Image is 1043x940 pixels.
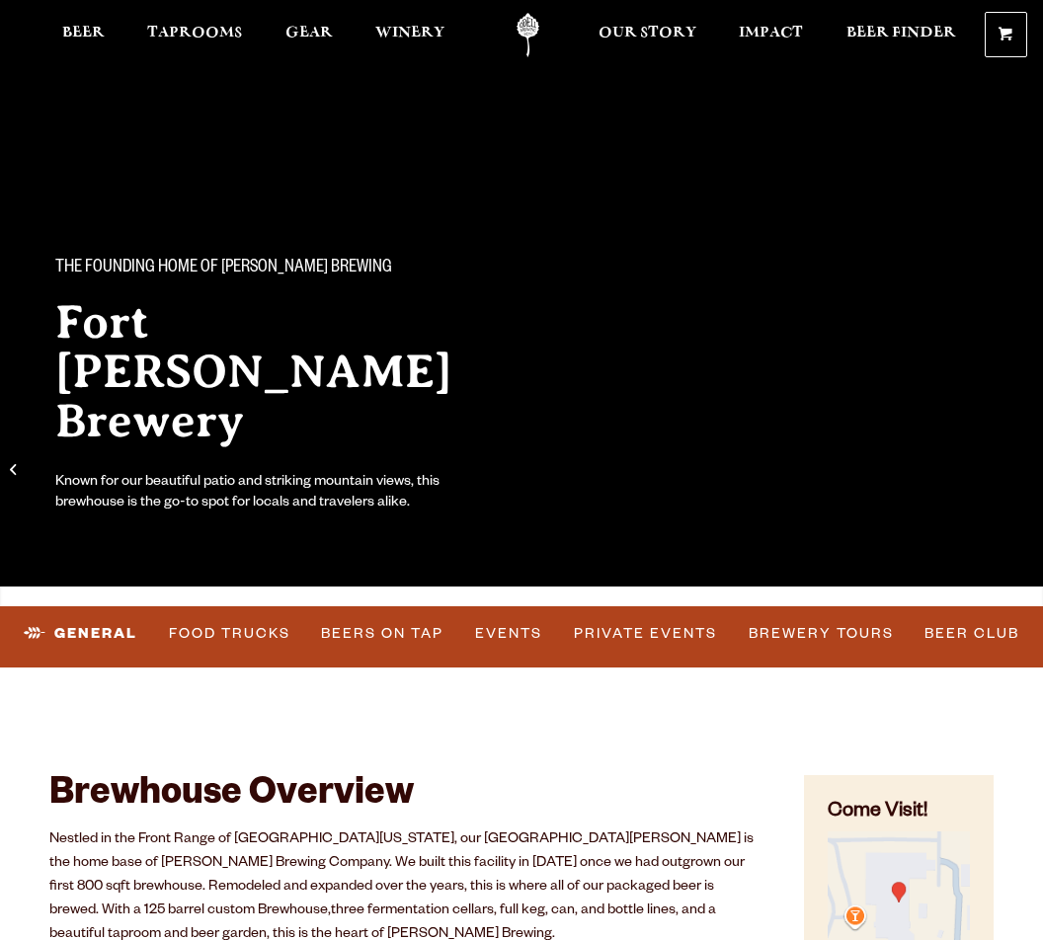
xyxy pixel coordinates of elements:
a: Winery [362,13,457,57]
a: Private Events [566,611,725,657]
span: Beer Finder [846,25,956,40]
a: Impact [726,13,816,57]
h2: Fort [PERSON_NAME] Brewery [55,297,482,445]
span: Taprooms [147,25,242,40]
span: Our Story [599,25,696,40]
span: Gear [285,25,333,40]
span: Beer [62,25,105,40]
a: Our Story [586,13,709,57]
h4: Come Visit! [828,799,970,827]
a: Beer Finder [834,13,969,57]
span: The Founding Home of [PERSON_NAME] Brewing [55,256,392,281]
div: Known for our beautiful patio and striking mountain views, this brewhouse is the go-to spot for l... [55,473,482,514]
a: Beers on Tap [313,611,451,657]
span: Impact [739,25,803,40]
a: Odell Home [491,13,565,57]
a: Food Trucks [161,611,298,657]
span: Winery [375,25,444,40]
h2: Brewhouse Overview [49,775,755,819]
a: Taprooms [134,13,255,57]
a: Events [467,611,550,657]
a: General [16,611,145,657]
a: Beer Club [917,611,1027,657]
a: Brewery Tours [741,611,902,657]
a: Beer [49,13,118,57]
a: Gear [273,13,346,57]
